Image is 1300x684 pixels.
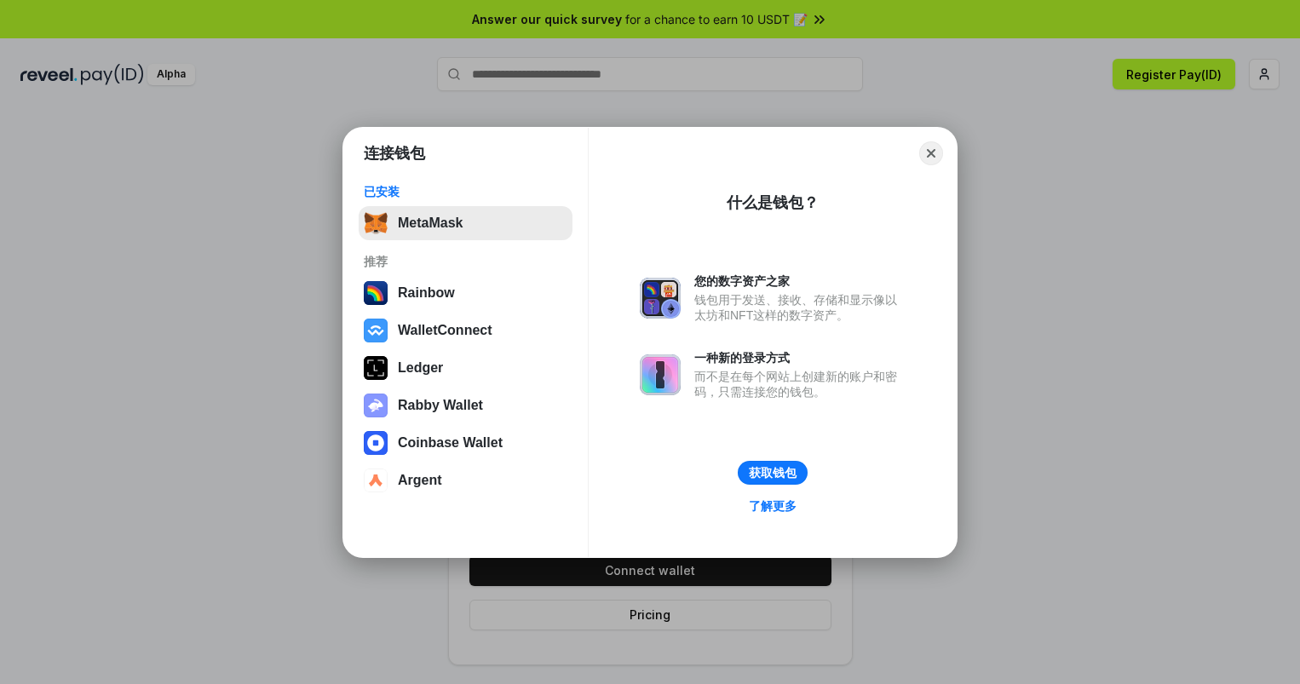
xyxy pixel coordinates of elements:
img: svg+xml,%3Csvg%20xmlns%3D%22http%3A%2F%2Fwww.w3.org%2F2000%2Fsvg%22%20fill%3D%22none%22%20viewBox... [364,394,388,417]
button: Argent [359,463,572,497]
button: WalletConnect [359,313,572,348]
button: Coinbase Wallet [359,426,572,460]
div: Rabby Wallet [398,398,483,413]
div: 已安装 [364,184,567,199]
img: svg+xml,%3Csvg%20width%3D%2228%22%20height%3D%2228%22%20viewBox%3D%220%200%2028%2028%22%20fill%3D... [364,319,388,342]
button: Rainbow [359,276,572,310]
button: Rabby Wallet [359,388,572,422]
button: Close [919,141,943,165]
div: 了解更多 [749,498,797,514]
div: 什么是钱包？ [727,193,819,213]
div: 获取钱包 [749,465,797,480]
div: Ledger [398,360,443,376]
button: MetaMask [359,206,572,240]
div: 推荐 [364,254,567,269]
button: Ledger [359,351,572,385]
div: Coinbase Wallet [398,435,503,451]
div: WalletConnect [398,323,492,338]
div: 而不是在每个网站上创建新的账户和密码，只需连接您的钱包。 [694,369,906,399]
img: svg+xml,%3Csvg%20fill%3D%22none%22%20height%3D%2233%22%20viewBox%3D%220%200%2035%2033%22%20width%... [364,211,388,235]
div: Rainbow [398,285,455,301]
div: 一种新的登录方式 [694,350,906,365]
img: svg+xml,%3Csvg%20xmlns%3D%22http%3A%2F%2Fwww.w3.org%2F2000%2Fsvg%22%20fill%3D%22none%22%20viewBox... [640,278,681,319]
img: svg+xml,%3Csvg%20xmlns%3D%22http%3A%2F%2Fwww.w3.org%2F2000%2Fsvg%22%20width%3D%2228%22%20height%3... [364,356,388,380]
img: svg+xml,%3Csvg%20width%3D%2228%22%20height%3D%2228%22%20viewBox%3D%220%200%2028%2028%22%20fill%3D... [364,468,388,492]
div: Argent [398,473,442,488]
div: MetaMask [398,216,463,231]
img: svg+xml,%3Csvg%20width%3D%2228%22%20height%3D%2228%22%20viewBox%3D%220%200%2028%2028%22%20fill%3D... [364,431,388,455]
div: 钱包用于发送、接收、存储和显示像以太坊和NFT这样的数字资产。 [694,292,906,323]
img: svg+xml,%3Csvg%20width%3D%22120%22%20height%3D%22120%22%20viewBox%3D%220%200%20120%20120%22%20fil... [364,281,388,305]
a: 了解更多 [739,495,807,517]
div: 您的数字资产之家 [694,273,906,289]
h1: 连接钱包 [364,143,425,164]
button: 获取钱包 [738,461,808,485]
img: svg+xml,%3Csvg%20xmlns%3D%22http%3A%2F%2Fwww.w3.org%2F2000%2Fsvg%22%20fill%3D%22none%22%20viewBox... [640,354,681,395]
